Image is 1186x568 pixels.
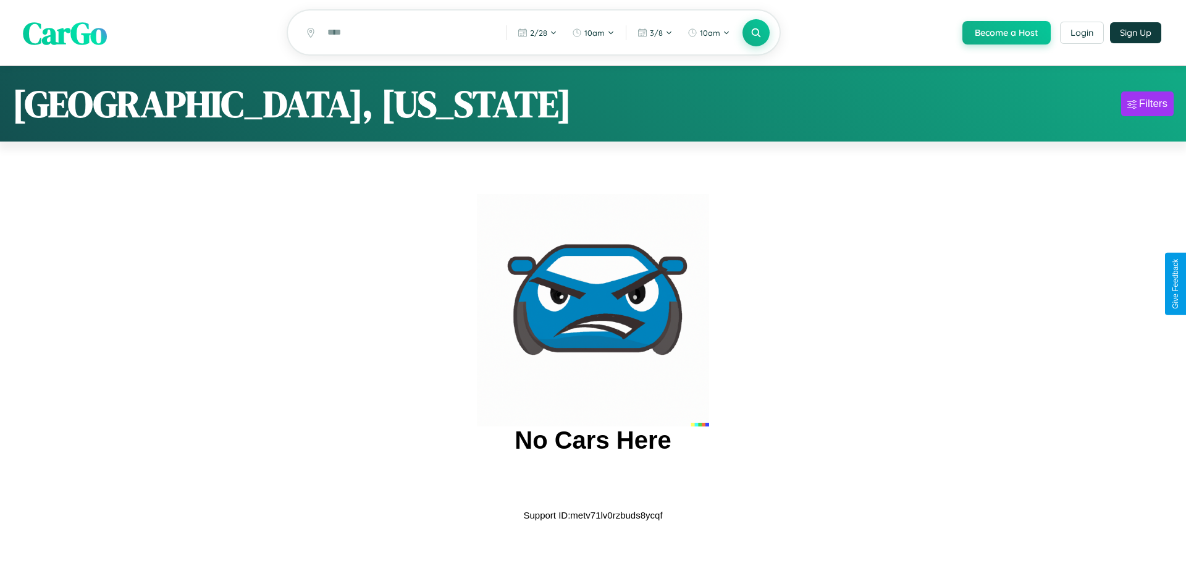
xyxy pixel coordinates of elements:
img: car [477,194,709,426]
button: 10am [566,23,621,43]
span: 3 / 8 [650,28,663,38]
span: CarGo [23,11,107,54]
span: 10am [584,28,605,38]
button: 2/28 [511,23,563,43]
p: Support ID: metv71lv0rzbuds8ycqf [523,507,662,523]
span: 2 / 28 [530,28,547,38]
button: 3/8 [631,23,679,43]
button: Filters [1121,91,1174,116]
div: Give Feedback [1171,259,1180,309]
button: Login [1060,22,1104,44]
button: Become a Host [962,21,1051,45]
button: 10am [681,23,736,43]
div: Filters [1139,98,1167,110]
h1: [GEOGRAPHIC_DATA], [US_STATE] [12,78,571,129]
button: Sign Up [1110,22,1161,43]
h2: No Cars Here [515,426,671,454]
span: 10am [700,28,720,38]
